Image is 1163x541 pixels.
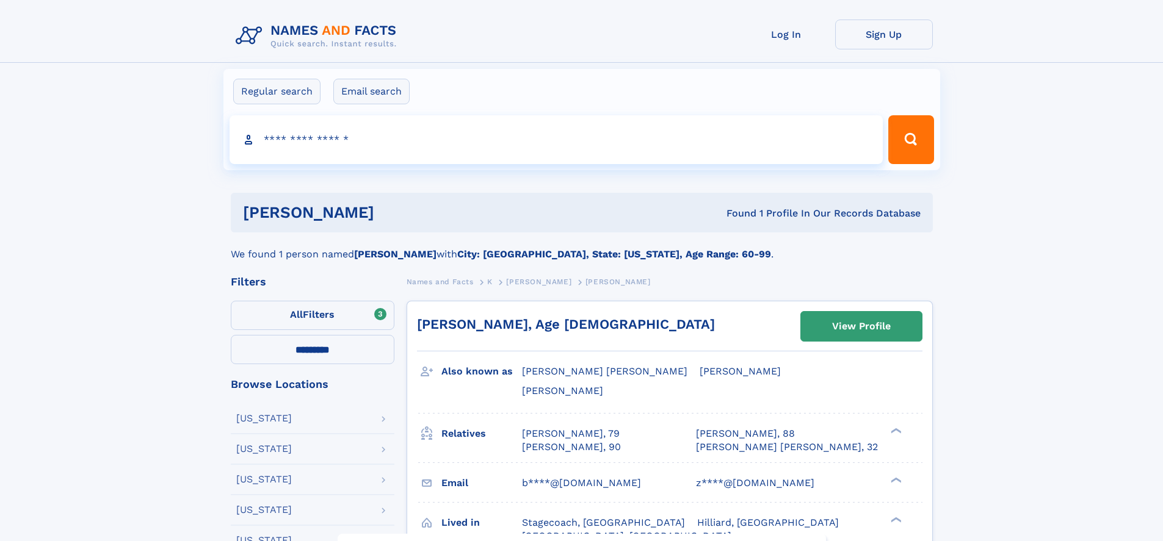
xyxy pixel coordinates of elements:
span: K [487,278,493,286]
div: [US_STATE] [236,444,292,454]
b: [PERSON_NAME] [354,248,437,260]
span: [PERSON_NAME] [PERSON_NAME] [522,365,687,377]
a: [PERSON_NAME] [506,274,571,289]
span: [PERSON_NAME] [585,278,651,286]
span: All [290,309,303,320]
h3: Lived in [441,512,522,533]
label: Filters [231,301,394,330]
h1: [PERSON_NAME] [243,205,551,220]
a: [PERSON_NAME], 90 [522,440,621,454]
div: We found 1 person named with . [231,232,933,262]
div: [US_STATE] [236,475,292,484]
div: View Profile [832,312,891,340]
a: [PERSON_NAME], 88 [696,427,795,440]
span: Stagecoach, [GEOGRAPHIC_DATA] [522,517,685,528]
input: search input [230,115,883,164]
a: [PERSON_NAME], 79 [522,427,620,440]
a: Log In [737,20,835,49]
a: View Profile [801,312,922,341]
span: [PERSON_NAME] [700,365,781,377]
label: Regular search [233,79,321,104]
button: Search Button [888,115,933,164]
label: Email search [333,79,410,104]
div: ❯ [888,476,902,484]
b: City: [GEOGRAPHIC_DATA], State: [US_STATE], Age Range: 60-99 [457,248,771,260]
span: Hilliard, [GEOGRAPHIC_DATA] [697,517,839,528]
a: [PERSON_NAME] [PERSON_NAME], 32 [696,440,878,454]
a: Names and Facts [407,274,474,289]
div: Filters [231,276,394,287]
span: [PERSON_NAME] [522,385,603,396]
a: [PERSON_NAME], Age [DEMOGRAPHIC_DATA] [417,317,715,332]
h3: Also known as [441,361,522,382]
a: K [487,274,493,289]
a: Sign Up [835,20,933,49]
div: Found 1 Profile In Our Records Database [550,207,921,220]
div: [US_STATE] [236,414,292,423]
div: [US_STATE] [236,505,292,515]
img: Logo Names and Facts [231,20,407,52]
div: ❯ [888,515,902,523]
h3: Email [441,473,522,493]
span: [PERSON_NAME] [506,278,571,286]
div: ❯ [888,426,902,434]
div: Browse Locations [231,379,394,390]
h3: Relatives [441,423,522,444]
